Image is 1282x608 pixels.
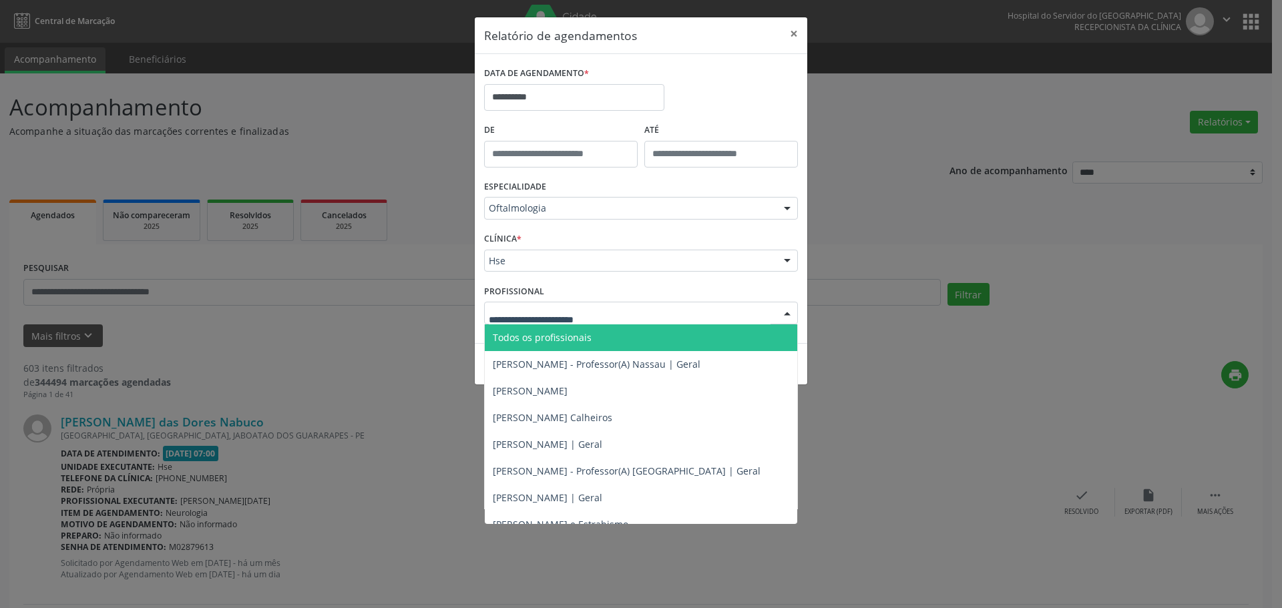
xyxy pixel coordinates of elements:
[493,491,602,504] span: [PERSON_NAME] | Geral
[493,384,568,397] span: [PERSON_NAME]
[493,411,612,424] span: [PERSON_NAME] Calheiros
[484,281,544,302] label: PROFISSIONAL
[489,254,771,268] span: Hse
[484,63,589,84] label: DATA DE AGENDAMENTO
[493,358,700,370] span: [PERSON_NAME] - Professor(A) Nassau | Geral
[484,120,638,141] label: De
[484,229,521,250] label: CLÍNICA
[493,518,628,531] span: [PERSON_NAME] e Estrabismo
[781,17,807,50] button: Close
[489,202,771,215] span: Oftalmologia
[493,438,602,450] span: [PERSON_NAME] | Geral
[484,177,546,198] label: ESPECIALIDADE
[644,120,798,141] label: ATÉ
[493,331,592,344] span: Todos os profissionais
[493,465,761,477] span: [PERSON_NAME] - Professor(A) [GEOGRAPHIC_DATA] | Geral
[484,27,637,44] h5: Relatório de agendamentos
